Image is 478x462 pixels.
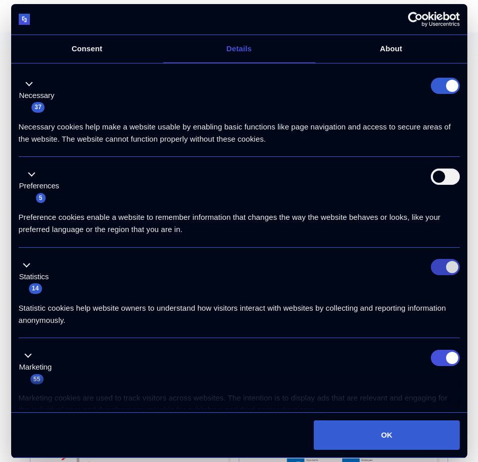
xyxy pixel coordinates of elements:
button: Statistics (14) [19,259,55,294]
button: Marketing (55) [19,350,58,385]
a: Consent [11,35,163,63]
span: 55 [30,374,44,384]
span: 5 [36,193,46,203]
a: Usercentrics Cookiebot - opens in a new window [371,12,460,27]
span: 37 [31,102,45,112]
div: Statistic cookies help website owners to understand how visitors interact with websites by collec... [19,294,460,326]
div: Necessary cookies help make a website usable by enabling basic functions like page navigation and... [19,113,460,145]
img: logo [19,14,30,25]
button: OK [314,420,459,450]
span: Marketing cookies are used to track visitors across websites. The intention is to display ads tha... [19,393,448,414]
button: Preferences (5) [19,169,65,204]
label: Marketing [19,361,52,373]
a: Details [163,35,315,63]
div: Preference cookies enable a website to remember information that changes the way the website beha... [19,204,460,236]
label: Statistics [19,271,49,283]
a: About [315,35,467,63]
label: Preferences [19,180,59,192]
span: 14 [29,283,42,293]
label: Necessary [19,90,55,102]
button: Necessary (37) [19,78,61,113]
